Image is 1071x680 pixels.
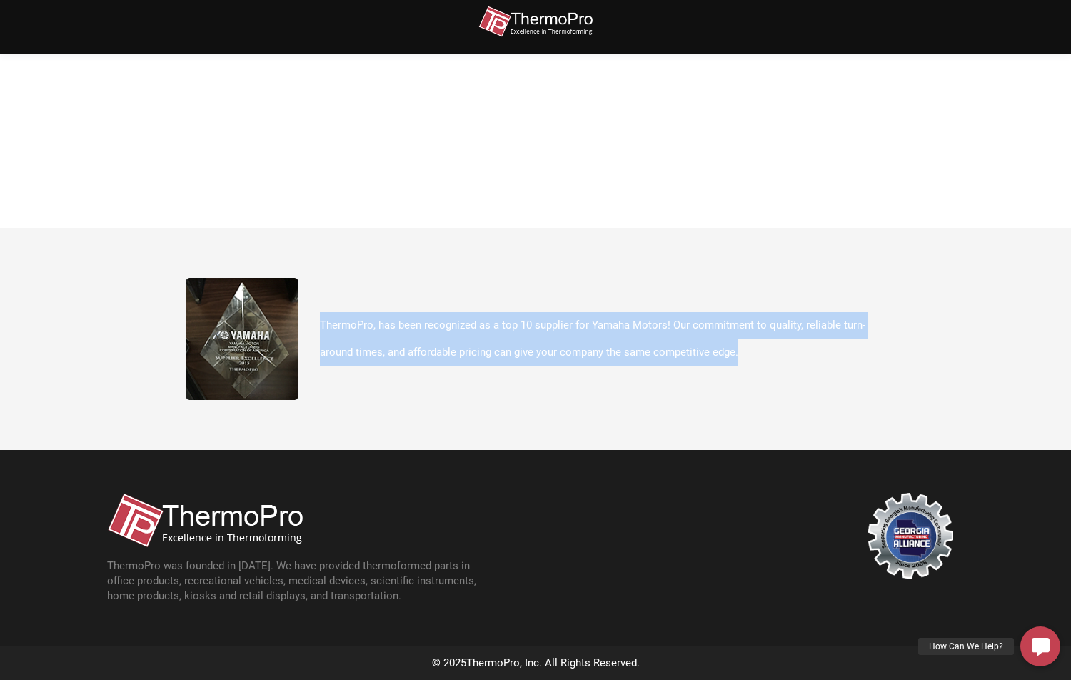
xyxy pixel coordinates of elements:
img: thermopro-logo-non-iso [478,6,593,38]
p: ThermoPro, has been recognized as a top 10 supplier for Yamaha Motors! Our commitment to quality,... [320,312,885,366]
span: ThermoPro [466,656,520,669]
div: How Can We Help? [918,638,1014,655]
img: georgia-manufacturing-alliance [868,493,953,579]
div: © 2025 , Inc. All Rights Reserved. [93,654,978,674]
a: How Can We Help? [1020,626,1060,666]
p: ThermoPro was founded in [DATE]. We have provided thermoformed parts in office products, recreati... [107,559,493,604]
img: thermopro-logo-non-iso [107,493,303,548]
